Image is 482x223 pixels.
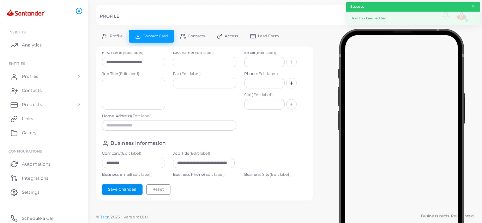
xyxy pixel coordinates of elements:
span: ENTITIES [8,61,25,66]
label: Job Title [102,71,165,77]
span: (Edit label) [252,92,272,97]
label: Site [244,92,308,98]
span: (Edit label) [131,113,152,118]
span: (Edit label) [121,151,141,156]
button: Save Changes [102,184,143,195]
span: (Edit label) [131,172,152,177]
label: Home Address [102,113,236,119]
label: Job Title [173,151,236,156]
span: Profile [110,34,123,38]
span: Lead Form [258,34,279,38]
span: Configurations [8,149,42,153]
span: Contacts [22,87,42,94]
span: Integrations [22,175,48,181]
span: INSIGHTS [8,30,26,34]
a: Analytics [5,38,83,52]
span: (Edit label) [123,50,144,55]
h5: PROFILE [100,14,119,19]
label: Email [244,50,308,56]
a: Contacts [5,83,83,98]
span: Access [225,34,238,38]
a: Links [5,112,83,126]
span: Products [22,101,42,108]
span: Profiles [22,73,38,80]
span: Contact Card [143,34,168,38]
label: First name [102,50,165,56]
a: Profiles [5,69,83,83]
span: (Edit label) [180,71,201,76]
label: Company [102,151,165,156]
label: Last name [173,50,236,56]
div: User has been edited [346,12,480,25]
label: Business Phone [173,172,236,178]
a: Gallery [5,126,83,140]
span: (Edit label) [255,50,276,55]
label: Business Site [244,172,308,178]
a: Automations [5,157,83,171]
span: (Edit label) [189,151,210,156]
a: Settings [5,185,83,199]
a: Tapni [100,215,111,219]
img: logo [6,7,46,20]
span: Settings [22,189,40,196]
span: Schedule a Call [22,215,54,222]
span: Links [22,116,33,122]
span: (Edit label) [257,71,278,76]
a: Products [5,98,83,112]
span: Contacts [188,34,205,38]
a: Integrations [5,171,83,185]
span: (Edit label) [204,172,225,177]
span: Gallery [22,130,37,136]
span: (Edit label) [193,50,214,55]
button: Reset [146,184,170,195]
h4: Business Information [110,140,166,147]
span: © [96,214,147,220]
span: Automations [22,161,50,167]
label: Business Email [102,172,165,178]
label: Phone [244,71,308,77]
span: (Edit label) [119,71,139,76]
strong: Success [350,4,364,9]
label: Fax [173,71,236,77]
span: Analytics [22,42,42,48]
button: Close [471,2,476,10]
span: (Edit label) [270,172,290,177]
span: Version: 1.8.0 [123,215,148,219]
span: 2025 [110,214,119,220]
